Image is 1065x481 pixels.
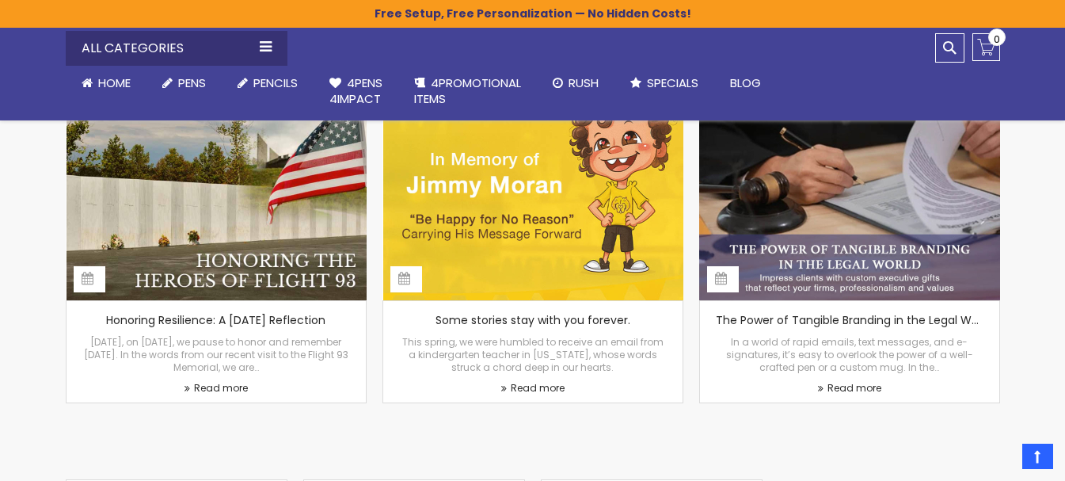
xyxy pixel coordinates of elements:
span: 4Pens 4impact [329,74,382,107]
span: Read more [194,381,248,395]
img: Patriots-Day2.jpg [66,78,367,300]
div: All Categories [66,31,287,66]
a: Specials [614,66,714,101]
span: Rush [569,74,599,91]
a: Rush [537,66,614,101]
div: [DATE], on [DATE], we pause to honor and remember [DATE]. In the words from our recent visit to t... [82,336,350,375]
img: The_Power_of_Tangible_Branding_in_the_Legal_World.jpg [699,78,1000,300]
span: Read more [511,381,565,395]
span: 4PROMOTIONAL ITEMS [414,74,521,107]
a: The Power of Tangible Branding in the Legal World [716,312,992,328]
a: Home [66,66,146,101]
div: In a world of rapid emails, text messages, and e-signatures, it’s easy to overlook the power of a... [716,336,983,375]
span: Pens [178,74,206,91]
div: This spring, we were humbled to receive an email from a kindergarten teacher in [US_STATE], whose... [399,336,667,375]
span: Blog [730,74,761,91]
span: Home [98,74,131,91]
span: 0 [994,32,1000,47]
a: Blog [714,66,777,101]
img: 4_Blog_August_4Pens_Jimmy_Moran.jpg [382,78,683,300]
a: 4PROMOTIONALITEMS [398,66,537,117]
a: Pens [146,66,222,101]
a: 4Pens4impact [314,66,398,117]
a: Honoring Resilience: A [DATE] Reflection [106,312,325,328]
span: Specials [647,74,698,91]
span: Pencils [253,74,298,91]
a: Some stories stay with you forever. [436,312,630,328]
a: Pencils [222,66,314,101]
a: Read more [501,382,565,395]
a: Read more [184,382,248,395]
a: 0 [972,33,1000,61]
